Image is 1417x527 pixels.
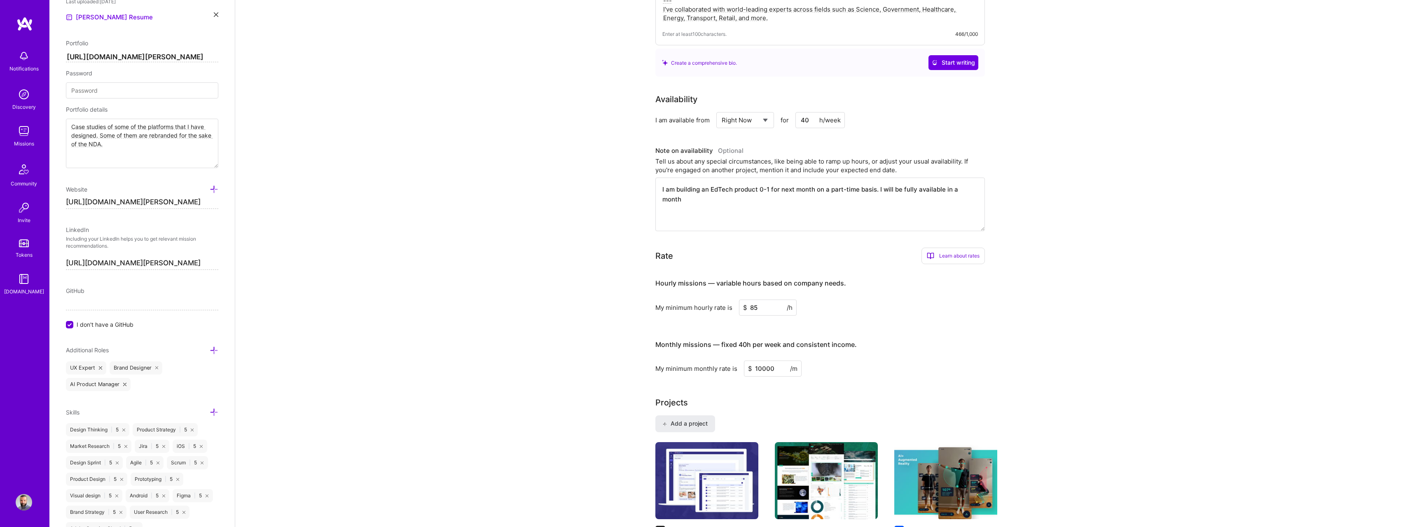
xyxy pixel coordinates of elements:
img: Cloud Based Genomic Data Storage Analysis Portal [775,442,878,520]
span: | [104,492,105,499]
i: icon Close [162,494,165,497]
div: Community [11,179,37,188]
span: | [188,443,190,450]
div: Scrum 5 [167,456,208,469]
img: User Avatar [16,494,32,511]
div: Tell us about any special circumstances, like being able to ramp up hours, or adjust your usual a... [655,157,985,174]
img: discovery [16,86,32,103]
span: LinkedIn [66,226,89,233]
span: Add a project [662,419,707,428]
span: | [151,492,152,499]
img: Community [14,159,34,179]
span: Enter at least 100 characters. [662,30,727,38]
img: Invite [16,199,32,216]
p: Including your LinkedIn helps you to get relevant mission recommendations. [66,236,218,250]
span: /m [790,364,797,373]
i: icon Close [200,445,203,448]
input: XXX [739,300,797,316]
img: tokens [19,239,29,247]
span: Portfolio [66,40,88,47]
span: GitHub [66,287,84,294]
div: Market Research 5 [66,440,131,453]
img: guide book [16,271,32,287]
i: icon Close [155,366,159,370]
div: Missions [14,139,34,148]
div: Prototyping 5 [131,473,183,486]
i: icon Close [162,445,165,448]
input: http://... [66,52,218,62]
div: Figma 5 [173,489,213,502]
img: bell [16,48,32,64]
img: Product Designer for Messaging and Discounting Web App [655,442,758,520]
span: Optional [718,147,744,155]
span: Additional Roles [66,347,109,354]
div: Discovery [12,103,36,111]
div: Availability [655,93,697,105]
div: Note on availability [655,145,744,157]
span: for [781,116,789,124]
input: http://... [66,196,218,209]
img: teamwork [16,123,32,139]
img: Resume [66,14,72,21]
span: | [165,476,166,482]
button: Add a project [655,415,715,432]
i: icon Close [157,461,159,464]
div: Agile 5 [126,456,164,469]
i: icon PlusBlack [662,422,667,426]
i: icon Close [116,461,119,464]
i: icon Close [191,429,194,431]
i: icon Close [122,429,125,431]
div: Android 5 [126,489,169,502]
div: Tokens [16,251,33,259]
i: icon Close [182,511,185,514]
i: icon Close [119,511,122,514]
span: | [111,426,112,433]
span: Skills [66,409,80,416]
img: Krispin Stock's profile AI+Augmented Reality Physiotherapy App [894,442,997,520]
i: icon SuggestedTeams [662,60,668,66]
div: Password [66,69,218,77]
div: Jira 5 [135,440,169,453]
i: icon Close [214,12,218,17]
div: Learn about rates [921,248,985,264]
input: Password [66,82,218,98]
span: | [104,459,106,466]
span: | [145,459,147,466]
span: | [171,509,173,515]
div: Product Strategy 5 [133,423,198,436]
div: Create a comprehensive bio. [662,59,737,67]
i: icon CrystalBallWhite [932,60,938,66]
i: icon Close [115,494,118,497]
i: icon Close [206,494,208,497]
div: h/week [819,116,841,124]
div: User Research 5 [130,506,189,519]
div: My minimum hourly rate is [655,303,732,312]
span: | [113,443,115,450]
div: Design Sprint 5 [66,456,123,469]
span: | [189,459,191,466]
span: Start writing [932,59,975,67]
span: | [194,492,196,499]
i: icon Close [123,383,126,386]
div: I am available from [655,116,710,124]
div: Projects [655,396,688,409]
span: I don't have a GitHub [77,320,133,329]
div: [DOMAIN_NAME] [4,287,44,296]
textarea: I am building an EdTech product 0-1 for next month on a part-time basis. I will be fully availabl... [655,178,985,231]
span: /h [787,303,793,312]
a: User Avatar [14,494,34,511]
div: Visual design 5 [66,489,122,502]
i: icon Close [124,445,127,448]
span: | [179,426,181,433]
div: Design Thinking 5 [66,423,129,436]
div: AI Product Manager [66,378,131,391]
span: Website [66,186,87,193]
div: My minimum monthly rate is [655,364,737,373]
span: $ [743,303,747,312]
div: Brand Strategy 5 [66,506,126,519]
h4: Monthly missions — fixed 40h per week and consistent income. [655,341,857,349]
span: | [108,509,110,515]
h4: Hourly missions — variable hours based on company needs. [655,279,846,287]
input: XX [795,112,845,128]
i: icon Close [99,366,102,370]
